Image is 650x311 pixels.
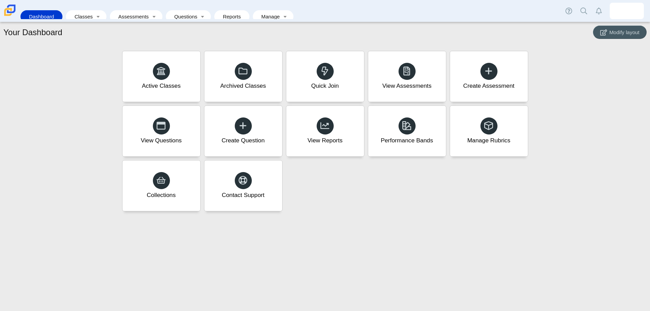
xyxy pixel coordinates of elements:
[368,51,446,102] a: View Assessments
[311,82,339,90] div: Quick Join
[610,3,644,19] a: cristian.hernandez.vZWwJa
[286,105,364,157] a: View Reports
[450,105,528,157] a: Manage Rubrics
[591,3,606,18] a: Alerts
[3,13,17,18] a: Carmen School of Science & Technology
[3,27,62,38] h1: Your Dashboard
[147,191,176,199] div: Collections
[256,10,280,23] a: Manage
[3,3,17,17] img: Carmen School of Science & Technology
[198,10,207,23] a: Toggle expanded
[280,10,290,23] a: Toggle expanded
[169,10,198,23] a: Questions
[593,26,647,39] button: Modify layout
[463,82,514,90] div: Create Assessment
[221,136,264,145] div: Create Question
[609,29,639,35] span: Modify layout
[204,51,283,102] a: Archived Classes
[220,82,266,90] div: Archived Classes
[113,10,149,23] a: Assessments
[368,105,446,157] a: Performance Bands
[382,82,431,90] div: View Assessments
[69,10,93,23] a: Classes
[122,51,201,102] a: Active Classes
[24,10,59,23] a: Dashboard
[621,5,632,16] img: cristian.hernandez.vZWwJa
[204,105,283,157] a: Create Question
[381,136,433,145] div: Performance Bands
[218,10,246,23] a: Reports
[204,160,283,211] a: Contact Support
[141,136,182,145] div: View Questions
[222,191,264,199] div: Contact Support
[307,136,343,145] div: View Reports
[122,105,201,157] a: View Questions
[93,10,103,23] a: Toggle expanded
[149,10,159,23] a: Toggle expanded
[142,82,181,90] div: Active Classes
[450,51,528,102] a: Create Assessment
[286,51,364,102] a: Quick Join
[467,136,510,145] div: Manage Rubrics
[122,160,201,211] a: Collections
